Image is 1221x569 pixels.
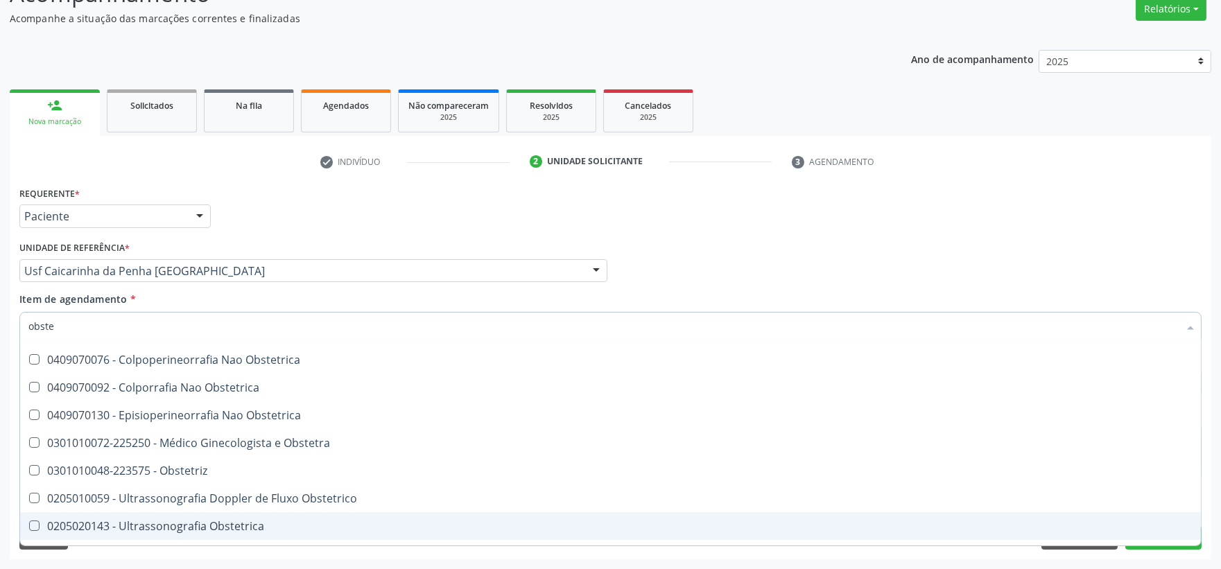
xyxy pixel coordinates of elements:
span: Na fila [236,100,262,112]
span: Agendados [323,100,369,112]
label: Requerente [19,183,80,204]
p: Ano de acompanhamento [911,50,1034,67]
div: person_add [47,98,62,113]
div: 0205010059 - Ultrassonografia Doppler de Fluxo Obstetrico [28,493,1193,504]
div: 0409070130 - Episioperineorrafia Nao Obstetrica [28,410,1193,421]
div: 2025 [408,112,489,123]
div: 2025 [614,112,683,123]
span: Não compareceram [408,100,489,112]
div: Nova marcação [19,116,90,127]
span: Cancelados [625,100,672,112]
span: Item de agendamento [19,292,128,306]
div: 0301010048-223575 - Obstetriz [28,465,1193,476]
div: 2025 [517,112,586,123]
span: Paciente [24,209,182,223]
div: 2 [530,155,542,168]
span: Solicitados [130,100,173,112]
div: 0409070076 - Colpoperineorrafia Nao Obstetrica [28,354,1193,365]
span: Usf Caicarinha da Penha [GEOGRAPHIC_DATA] [24,264,579,278]
div: 0409070092 - Colporrafia Nao Obstetrica [28,382,1193,393]
input: Buscar por procedimentos [28,312,1179,340]
label: Unidade de referência [19,238,130,259]
div: 0301010072-225250 - Médico Ginecologista e Obstetra [28,437,1193,448]
div: Unidade solicitante [547,155,643,168]
div: 0205020143 - Ultrassonografia Obstetrica [28,520,1193,532]
p: Acompanhe a situação das marcações correntes e finalizadas [10,11,851,26]
span: Resolvidos [530,100,573,112]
